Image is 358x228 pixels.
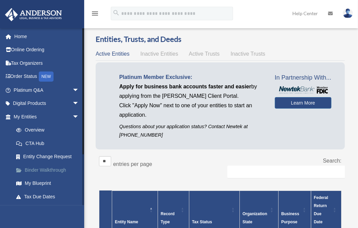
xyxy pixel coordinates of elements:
[91,9,99,18] i: menu
[189,51,220,57] span: Active Trusts
[161,211,174,224] span: Record Type
[9,137,89,150] a: CTA Hub
[242,211,267,224] span: Organization State
[72,110,86,124] span: arrow_drop_down
[5,30,89,43] a: Home
[275,97,332,109] a: Learn More
[113,161,152,167] label: entries per page
[39,72,54,82] div: NEW
[119,101,265,120] p: Click "Apply Now" next to one of your entities to start an application.
[115,220,138,224] span: Entity Name
[9,163,89,177] a: Binder Walkthrough
[5,56,89,70] a: Tax Organizers
[5,110,89,123] a: My Entitiesarrow_drop_down
[278,86,328,94] img: NewtekBankLogoSM.png
[91,12,99,18] a: menu
[5,203,89,217] a: My [PERSON_NAME] Teamarrow_drop_down
[119,82,265,101] p: by applying from the [PERSON_NAME] Client Portal.
[5,97,89,110] a: Digital Productsarrow_drop_down
[323,158,341,164] label: Search:
[9,123,86,137] a: Overview
[119,84,251,89] span: Apply for business bank accounts faster and easier
[3,8,64,21] img: Anderson Advisors Platinum Portal
[96,51,129,57] span: Active Entities
[140,51,178,57] span: Inactive Entities
[281,211,299,224] span: Business Purpose
[343,8,353,18] img: User Pic
[231,51,265,57] span: Inactive Trusts
[72,83,86,97] span: arrow_drop_down
[5,43,89,57] a: Online Ordering
[119,73,265,82] p: Platinum Member Exclusive:
[5,70,89,84] a: Order StatusNEW
[72,203,86,217] span: arrow_drop_down
[5,83,89,97] a: Platinum Q&Aarrow_drop_down
[314,195,328,224] span: Federal Return Due Date
[72,97,86,111] span: arrow_drop_down
[112,9,120,17] i: search
[119,122,265,139] p: Questions about your application status? Contact Newtek at [PHONE_NUMBER]
[9,150,89,164] a: Entity Change Request
[192,220,212,224] span: Tax Status
[275,73,332,83] span: In Partnership With...
[9,190,89,203] a: Tax Due Dates
[96,34,345,45] h3: Entities, Trusts, and Deeds
[9,177,89,190] a: My Blueprint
